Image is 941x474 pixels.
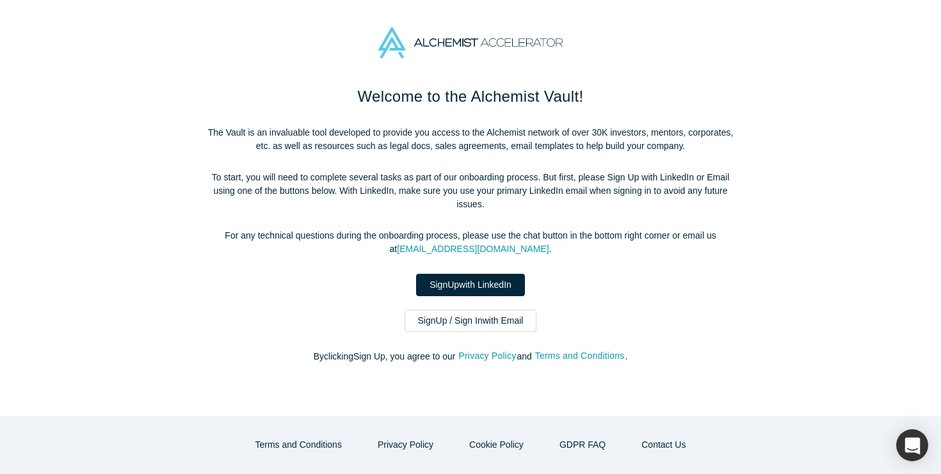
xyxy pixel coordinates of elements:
a: GDPR FAQ [546,434,619,456]
p: For any technical questions during the onboarding process, please use the chat button in the bott... [202,229,739,256]
a: [EMAIL_ADDRESS][DOMAIN_NAME] [397,244,549,254]
button: Cookie Policy [456,434,537,456]
img: Alchemist Accelerator Logo [378,27,563,58]
button: Terms and Conditions [535,349,625,363]
a: SignUpwith LinkedIn [416,274,525,296]
a: SignUp / Sign Inwith Email [405,310,537,332]
button: Terms and Conditions [242,434,355,456]
button: Contact Us [628,434,699,456]
p: By clicking Sign Up , you agree to our and . [202,350,739,363]
p: The Vault is an invaluable tool developed to provide you access to the Alchemist network of over ... [202,126,739,153]
h1: Welcome to the Alchemist Vault! [202,85,739,108]
button: Privacy Policy [364,434,447,456]
p: To start, you will need to complete several tasks as part of our onboarding process. But first, p... [202,171,739,211]
button: Privacy Policy [458,349,517,363]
